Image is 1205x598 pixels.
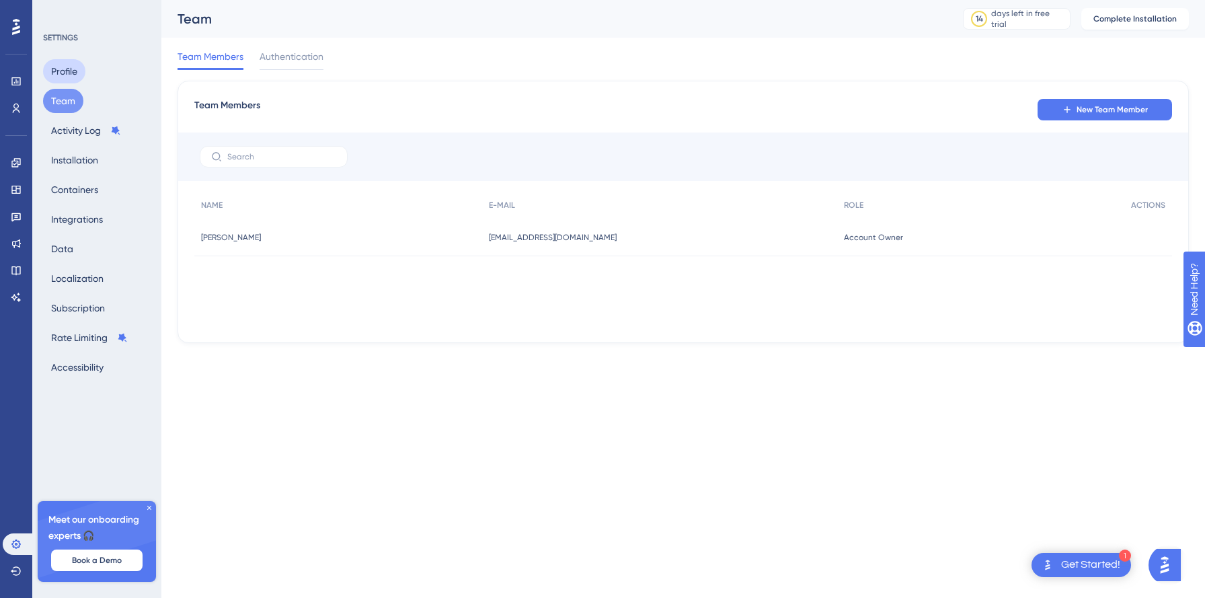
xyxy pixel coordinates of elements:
[43,148,106,172] button: Installation
[1093,13,1177,24] span: Complete Installation
[43,355,112,379] button: Accessibility
[43,237,81,261] button: Data
[227,152,336,161] input: Search
[51,550,143,571] button: Book a Demo
[1032,553,1131,577] div: Open Get Started! checklist, remaining modules: 1
[178,48,243,65] span: Team Members
[43,326,136,350] button: Rate Limiting
[1061,558,1120,572] div: Get Started!
[844,200,863,211] span: ROLE
[48,512,145,544] span: Meet our onboarding experts 🎧
[43,178,106,202] button: Containers
[991,8,1066,30] div: days left in free trial
[1038,99,1172,120] button: New Team Member
[43,118,129,143] button: Activity Log
[489,232,617,243] span: [EMAIL_ADDRESS][DOMAIN_NAME]
[201,200,223,211] span: NAME
[844,232,903,243] span: Account Owner
[976,13,983,24] div: 14
[43,296,113,320] button: Subscription
[1081,8,1189,30] button: Complete Installation
[178,9,929,28] div: Team
[194,98,260,122] span: Team Members
[1040,557,1056,573] img: launcher-image-alternative-text
[1077,104,1148,115] span: New Team Member
[43,89,83,113] button: Team
[43,32,152,43] div: SETTINGS
[201,232,261,243] span: [PERSON_NAME]
[72,555,122,566] span: Book a Demo
[1131,200,1165,211] span: ACTIONS
[260,48,323,65] span: Authentication
[43,59,85,83] button: Profile
[1119,550,1131,562] div: 1
[32,3,84,20] span: Need Help?
[43,207,111,231] button: Integrations
[43,266,112,291] button: Localization
[489,200,515,211] span: E-MAIL
[1149,545,1189,585] iframe: UserGuiding AI Assistant Launcher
